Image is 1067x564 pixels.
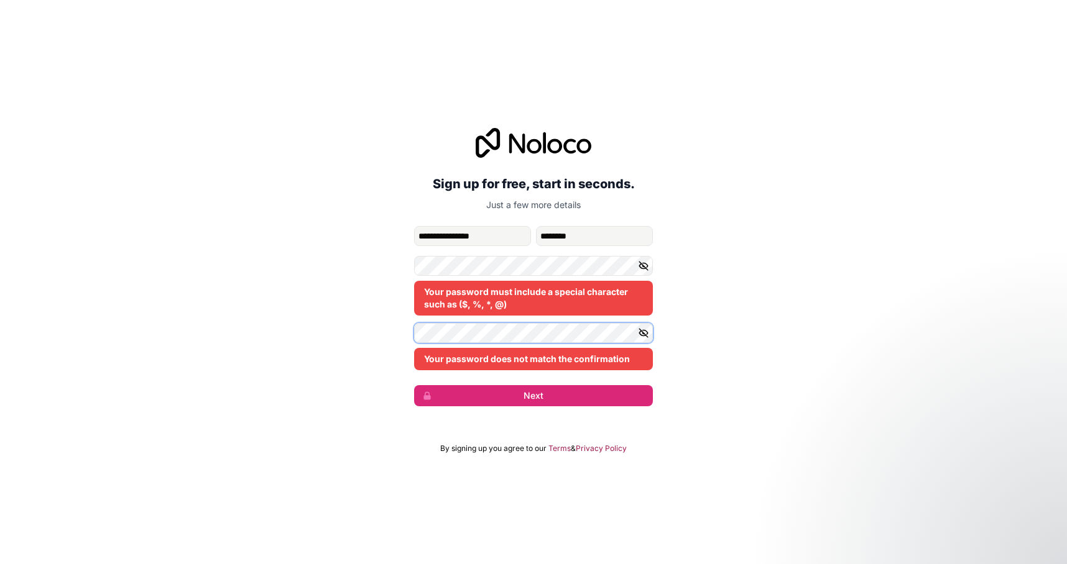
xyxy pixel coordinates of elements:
span: By signing up you agree to our [440,443,547,453]
input: Password [414,256,653,276]
span: & [571,443,576,453]
input: given-name [414,226,531,246]
h2: Sign up for free, start in seconds. [414,173,653,195]
a: Terms [548,443,571,453]
a: Privacy Policy [576,443,627,453]
p: Just a few more details [414,199,653,211]
div: Your password must include a special character such as ($, %, *, @) [414,281,653,316]
input: Confirm password [414,323,653,343]
iframe: Intercom notifications message [818,471,1067,558]
div: Your password does not match the confirmation [414,348,653,370]
button: Next [414,385,653,406]
input: family-name [536,226,653,246]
